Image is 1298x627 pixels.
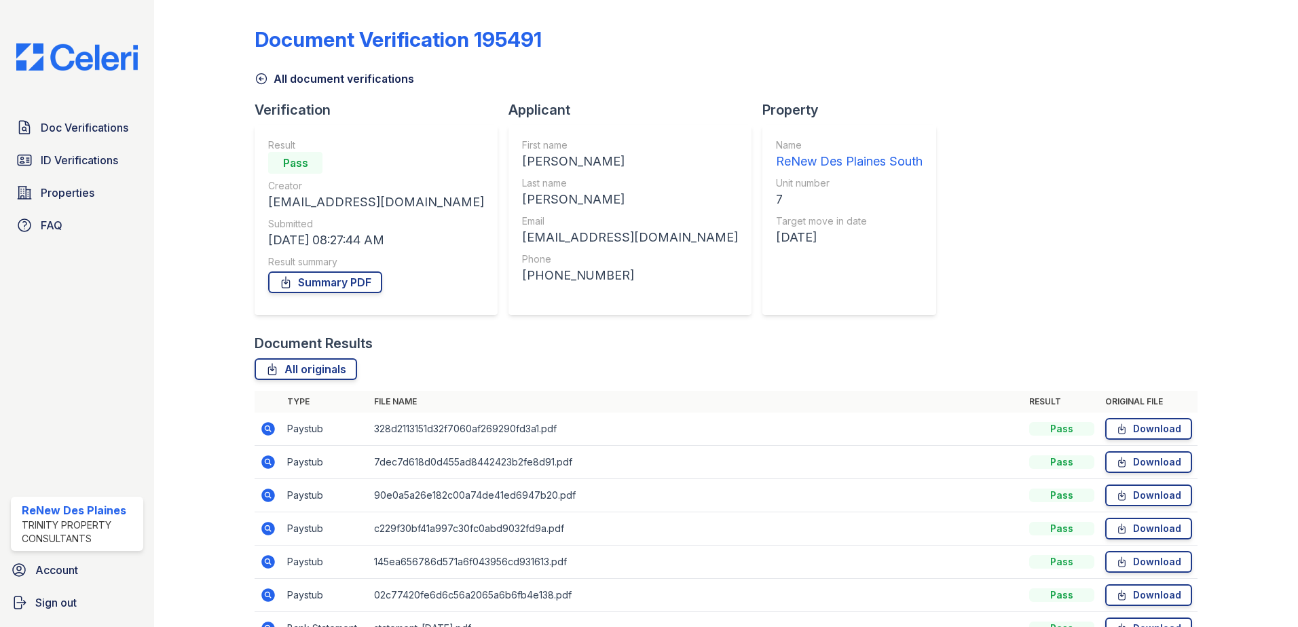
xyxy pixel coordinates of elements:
[22,518,138,546] div: Trinity Property Consultants
[35,594,77,611] span: Sign out
[282,512,369,546] td: Paystub
[282,479,369,512] td: Paystub
[369,446,1024,479] td: 7dec7d618d0d455ad8442423b2fe8d91.pdf
[776,138,923,152] div: Name
[369,546,1024,579] td: 145ea656786d571a6f043956cd931613.pdf
[268,217,484,231] div: Submitted
[1105,584,1192,606] a: Download
[11,147,143,174] a: ID Verifications
[41,152,118,168] span: ID Verifications
[1024,391,1100,413] th: Result
[522,214,738,228] div: Email
[11,212,143,239] a: FAQ
[1029,489,1094,502] div: Pass
[35,562,78,578] span: Account
[282,391,369,413] th: Type
[268,138,484,152] div: Result
[369,479,1024,512] td: 90e0a5a26e182c00a74de41ed6947b20.pdf
[255,27,542,52] div: Document Verification 195491
[255,100,508,119] div: Verification
[369,579,1024,612] td: 02c77420fe6d6c56a2065a6b6fb4e138.pdf
[268,271,382,293] a: Summary PDF
[762,100,947,119] div: Property
[522,138,738,152] div: First name
[41,119,128,136] span: Doc Verifications
[268,255,484,269] div: Result summary
[508,100,762,119] div: Applicant
[1029,588,1094,602] div: Pass
[255,71,414,87] a: All document verifications
[255,334,373,353] div: Document Results
[1029,555,1094,569] div: Pass
[1105,551,1192,573] a: Download
[282,579,369,612] td: Paystub
[1105,451,1192,473] a: Download
[268,231,484,250] div: [DATE] 08:27:44 AM
[522,228,738,247] div: [EMAIL_ADDRESS][DOMAIN_NAME]
[1105,484,1192,506] a: Download
[776,214,923,228] div: Target move in date
[5,43,149,71] img: CE_Logo_Blue-a8612792a0a2168367f1c8372b55b34899dd931a85d93a1a3d3e32e68fde9ad4.png
[369,391,1024,413] th: File name
[268,152,322,174] div: Pass
[1029,522,1094,535] div: Pass
[268,179,484,193] div: Creator
[282,446,369,479] td: Paystub
[41,185,94,201] span: Properties
[1105,418,1192,440] a: Download
[776,176,923,190] div: Unit number
[41,217,62,233] span: FAQ
[776,138,923,171] a: Name ReNew Des Plaines South
[776,190,923,209] div: 7
[522,176,738,190] div: Last name
[369,512,1024,546] td: c229f30bf41a997c30fc0abd9032fd9a.pdf
[11,179,143,206] a: Properties
[1100,391,1198,413] th: Original file
[369,413,1024,446] td: 328d2113151d32f7060af269290fd3a1.pdf
[255,358,357,380] a: All originals
[5,589,149,616] a: Sign out
[5,556,149,584] a: Account
[22,502,138,518] div: ReNew Des Plaines
[1029,455,1094,469] div: Pass
[522,252,738,266] div: Phone
[776,152,923,171] div: ReNew Des Plaines South
[522,190,738,209] div: [PERSON_NAME]
[268,193,484,212] div: [EMAIL_ADDRESS][DOMAIN_NAME]
[522,152,738,171] div: [PERSON_NAME]
[776,228,923,247] div: [DATE]
[522,266,738,285] div: [PHONE_NUMBER]
[282,546,369,579] td: Paystub
[11,114,143,141] a: Doc Verifications
[1029,422,1094,436] div: Pass
[282,413,369,446] td: Paystub
[1105,518,1192,539] a: Download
